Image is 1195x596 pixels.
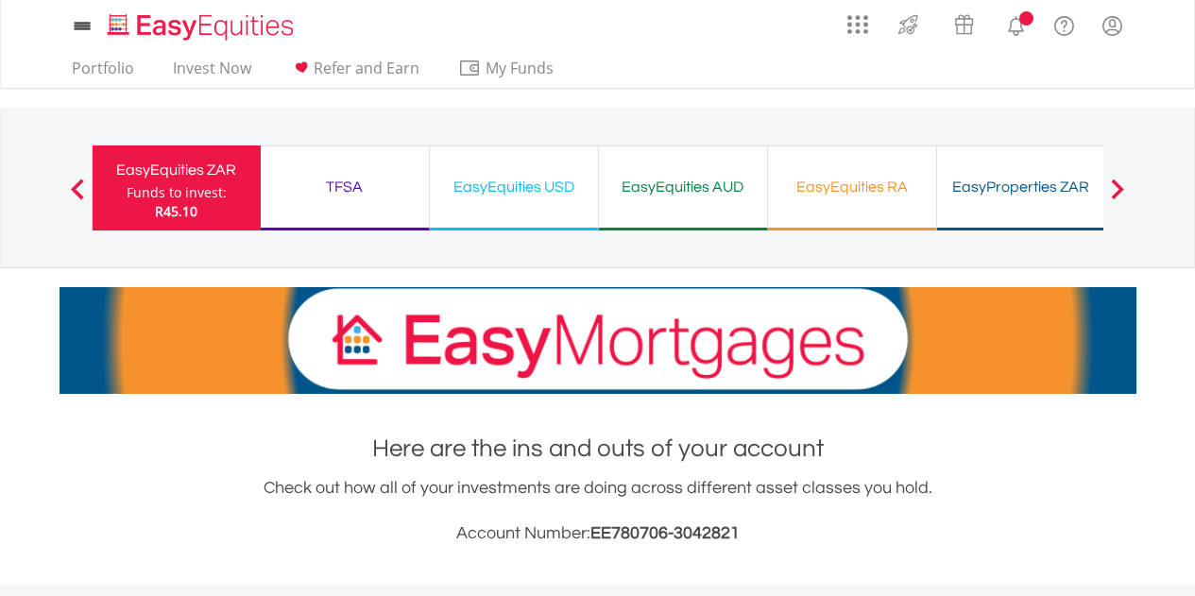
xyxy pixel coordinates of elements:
img: grid-menu-icon.svg [847,14,868,35]
h3: Account Number: [60,520,1136,547]
div: EasyProperties ZAR [948,174,1094,200]
img: EasyEquities_Logo.png [104,11,301,43]
span: EE780706-3042821 [590,524,740,542]
a: My Profile [1088,5,1136,46]
a: Portfolio [64,59,142,88]
a: Invest Now [165,59,259,88]
div: EasyEquities ZAR [104,157,249,183]
a: Home page [100,5,301,43]
h1: Here are the ins and outs of your account [60,432,1136,466]
button: Previous [59,188,96,207]
div: Check out how all of your investments are doing across different asset classes you hold. [60,475,1136,547]
div: Funds to invest: [127,183,227,202]
a: Vouchers [936,5,992,40]
a: Refer and Earn [282,59,427,88]
a: FAQ's and Support [1040,5,1088,43]
span: R45.10 [155,202,197,220]
span: Refer and Earn [314,58,419,78]
div: EasyEquities RA [779,174,925,200]
button: Next [1099,188,1136,207]
a: Notifications [992,5,1040,43]
div: TFSA [272,174,418,200]
div: EasyEquities AUD [610,174,756,200]
a: AppsGrid [835,5,880,35]
div: EasyEquities USD [441,174,587,200]
img: vouchers-v2.svg [948,9,980,40]
img: thrive-v2.svg [893,9,924,40]
span: My Funds [458,56,582,80]
img: EasyMortage Promotion Banner [60,287,1136,394]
